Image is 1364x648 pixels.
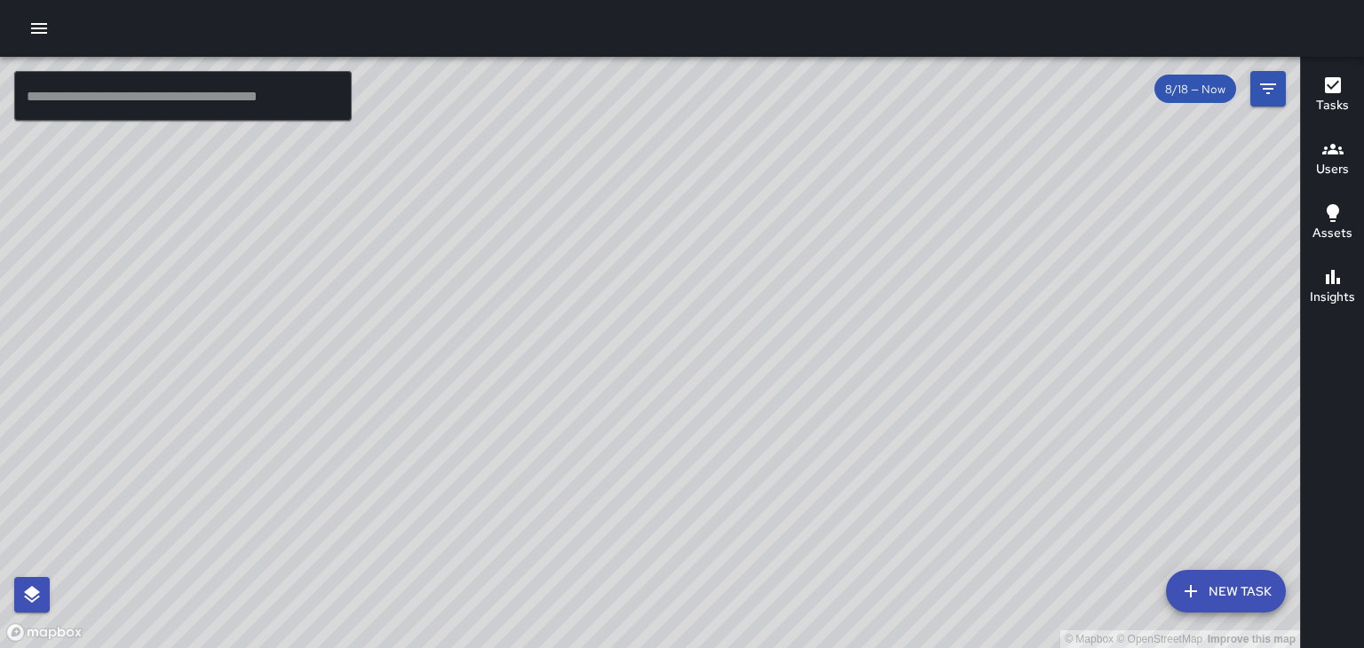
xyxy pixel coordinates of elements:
button: Tasks [1301,64,1364,128]
span: 8/18 — Now [1154,82,1236,97]
h6: Assets [1312,224,1352,243]
button: Assets [1301,192,1364,256]
button: New Task [1166,570,1286,612]
h6: Insights [1310,288,1355,307]
button: Filters [1250,71,1286,107]
button: Insights [1301,256,1364,320]
button: Users [1301,128,1364,192]
h6: Users [1316,160,1349,179]
h6: Tasks [1316,96,1349,115]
